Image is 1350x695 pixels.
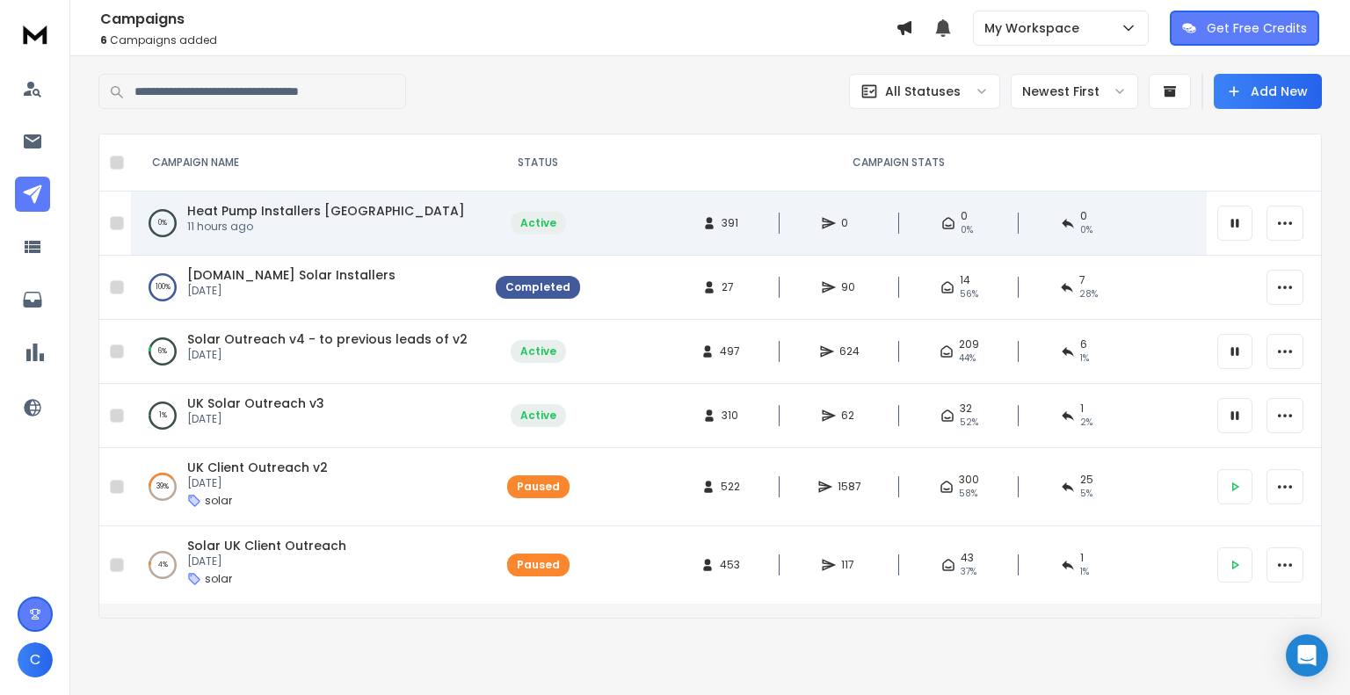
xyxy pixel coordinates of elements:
[131,256,485,320] td: 100%[DOMAIN_NAME] Solar Installers[DATE]
[205,572,232,586] p: solar
[517,480,560,494] div: Paused
[839,344,860,358] span: 624
[18,642,53,677] button: C
[187,395,324,412] a: UK Solar Outreach v3
[187,554,346,568] p: [DATE]
[131,526,485,605] td: 4%Solar UK Client Outreach[DATE]solar
[720,558,740,572] span: 453
[158,343,167,360] p: 6 %
[131,192,485,256] td: 0%Heat Pump Installers [GEOGRAPHIC_DATA]11 hours ago
[187,266,396,284] a: [DOMAIN_NAME] Solar Installers
[520,409,556,423] div: Active
[131,320,485,384] td: 6%Solar Outreach v4 - to previous leads of v2[DATE]
[961,565,976,579] span: 37 %
[100,33,107,47] span: 6
[1080,402,1084,416] span: 1
[485,134,591,192] th: STATUS
[961,551,974,565] span: 43
[841,216,859,230] span: 0
[187,476,328,490] p: [DATE]
[1214,74,1322,109] button: Add New
[960,273,970,287] span: 14
[100,33,896,47] p: Campaigns added
[187,537,346,554] a: Solar UK Client Outreach
[984,19,1086,37] p: My Workspace
[187,284,396,298] p: [DATE]
[961,223,973,237] span: 0%
[1170,11,1319,46] button: Get Free Credits
[520,344,556,358] div: Active
[505,280,570,294] div: Completed
[1080,487,1092,501] span: 5 %
[722,409,739,423] span: 310
[722,280,739,294] span: 27
[187,220,465,234] p: 11 hours ago
[885,83,961,100] p: All Statuses
[187,330,468,348] a: Solar Outreach v4 - to previous leads of v2
[1079,287,1098,301] span: 28 %
[1080,223,1092,237] span: 0%
[841,558,859,572] span: 117
[1080,565,1089,579] span: 1 %
[18,18,53,50] img: logo
[720,344,740,358] span: 497
[591,134,1207,192] th: CAMPAIGN STATS
[517,558,560,572] div: Paused
[156,279,171,296] p: 100 %
[960,287,978,301] span: 56 %
[841,280,859,294] span: 90
[1080,473,1093,487] span: 25
[1011,74,1138,109] button: Newest First
[959,487,977,501] span: 58 %
[100,9,896,30] h1: Campaigns
[959,337,979,351] span: 209
[722,216,739,230] span: 391
[131,134,485,192] th: CAMPAIGN NAME
[1207,19,1307,37] p: Get Free Credits
[187,348,468,362] p: [DATE]
[520,216,556,230] div: Active
[841,409,859,423] span: 62
[721,480,740,494] span: 522
[1080,551,1084,565] span: 1
[1080,209,1087,223] span: 0
[838,480,861,494] span: 1587
[1079,273,1085,287] span: 7
[959,473,979,487] span: 300
[131,448,485,526] td: 39%UK Client Outreach v2[DATE]solar
[131,384,485,448] td: 1%UK Solar Outreach v3[DATE]
[961,209,968,223] span: 0
[156,478,169,496] p: 39 %
[1286,634,1328,677] div: Open Intercom Messenger
[959,351,976,366] span: 44 %
[960,402,972,416] span: 32
[187,459,328,476] a: UK Client Outreach v2
[960,416,978,430] span: 52 %
[158,214,167,232] p: 0 %
[1080,416,1092,430] span: 2 %
[1080,337,1087,351] span: 6
[159,407,167,424] p: 1 %
[187,202,465,220] a: Heat Pump Installers [GEOGRAPHIC_DATA]
[158,556,168,574] p: 4 %
[205,494,232,508] p: solar
[187,412,324,426] p: [DATE]
[1080,351,1089,366] span: 1 %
